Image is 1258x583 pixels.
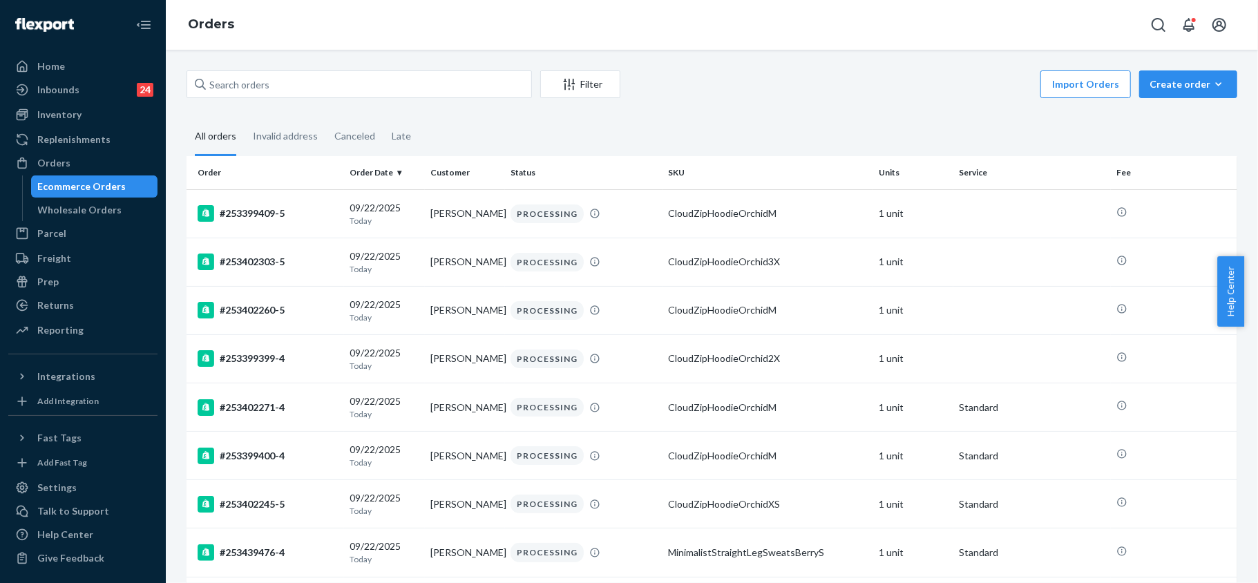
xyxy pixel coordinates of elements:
[187,70,532,98] input: Search orders
[350,394,419,420] div: 09/22/2025
[8,128,158,151] a: Replenishments
[511,543,584,562] div: PROCESSING
[350,539,419,565] div: 09/22/2025
[425,334,506,383] td: [PERSON_NAME]
[8,222,158,245] a: Parcel
[350,312,419,323] p: Today
[198,350,339,367] div: #253399399-4
[8,524,158,546] a: Help Center
[37,370,95,383] div: Integrations
[425,432,506,480] td: [PERSON_NAME]
[198,448,339,464] div: #253399400-4
[1111,156,1237,189] th: Fee
[669,352,868,365] div: CloudZipHoodieOrchid2X
[425,480,506,528] td: [PERSON_NAME]
[344,156,425,189] th: Order Date
[188,17,234,32] a: Orders
[873,286,954,334] td: 1 unit
[540,70,620,98] button: Filter
[334,118,375,154] div: Canceled
[959,449,1105,463] p: Standard
[31,199,158,221] a: Wholesale Orders
[873,238,954,286] td: 1 unit
[198,302,339,318] div: #253402260-5
[669,255,868,269] div: CloudZipHoodieOrchid3X
[873,156,954,189] th: Units
[350,457,419,468] p: Today
[669,303,868,317] div: CloudZipHoodieOrchidM
[873,432,954,480] td: 1 unit
[1205,11,1233,39] button: Open account menu
[15,18,74,32] img: Flexport logo
[1145,11,1172,39] button: Open Search Box
[669,449,868,463] div: CloudZipHoodieOrchidM
[37,108,82,122] div: Inventory
[37,156,70,170] div: Orders
[8,55,158,77] a: Home
[873,334,954,383] td: 1 unit
[37,298,74,312] div: Returns
[37,133,111,146] div: Replenishments
[8,294,158,316] a: Returns
[511,446,584,465] div: PROCESSING
[350,249,419,275] div: 09/22/2025
[198,544,339,561] div: #253439476-4
[8,427,158,449] button: Fast Tags
[350,553,419,565] p: Today
[511,301,584,320] div: PROCESSING
[177,5,245,45] ol: breadcrumbs
[350,263,419,275] p: Today
[350,491,419,517] div: 09/22/2025
[541,77,620,91] div: Filter
[669,207,868,220] div: CloudZipHoodieOrchidM
[505,156,663,189] th: Status
[425,238,506,286] td: [PERSON_NAME]
[663,156,873,189] th: SKU
[1040,70,1131,98] button: Import Orders
[253,118,318,154] div: Invalid address
[38,203,122,217] div: Wholesale Orders
[31,175,158,198] a: Ecommerce Orders
[350,408,419,420] p: Today
[350,346,419,372] div: 09/22/2025
[425,528,506,577] td: [PERSON_NAME]
[1139,70,1237,98] button: Create order
[37,504,109,518] div: Talk to Support
[425,383,506,432] td: [PERSON_NAME]
[669,546,868,560] div: MinimalistStraightLegSweatsBerryS
[511,495,584,513] div: PROCESSING
[187,156,344,189] th: Order
[198,254,339,270] div: #253402303-5
[37,59,65,73] div: Home
[37,551,104,565] div: Give Feedback
[392,118,411,154] div: Late
[959,546,1105,560] p: Standard
[953,156,1111,189] th: Service
[137,83,153,97] div: 24
[511,350,584,368] div: PROCESSING
[8,547,158,569] button: Give Feedback
[37,83,79,97] div: Inbounds
[511,204,584,223] div: PROCESSING
[1150,77,1227,91] div: Create order
[37,227,66,240] div: Parcel
[8,455,158,471] a: Add Fast Tag
[8,477,158,499] a: Settings
[350,298,419,323] div: 09/22/2025
[873,383,954,432] td: 1 unit
[425,286,506,334] td: [PERSON_NAME]
[669,401,868,414] div: CloudZipHoodieOrchidM
[350,360,419,372] p: Today
[37,457,87,468] div: Add Fast Tag
[8,393,158,410] a: Add Integration
[195,118,236,156] div: All orders
[37,251,71,265] div: Freight
[1217,256,1244,327] button: Help Center
[511,253,584,271] div: PROCESSING
[37,323,84,337] div: Reporting
[511,398,584,417] div: PROCESSING
[8,247,158,269] a: Freight
[350,201,419,227] div: 09/22/2025
[198,205,339,222] div: #253399409-5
